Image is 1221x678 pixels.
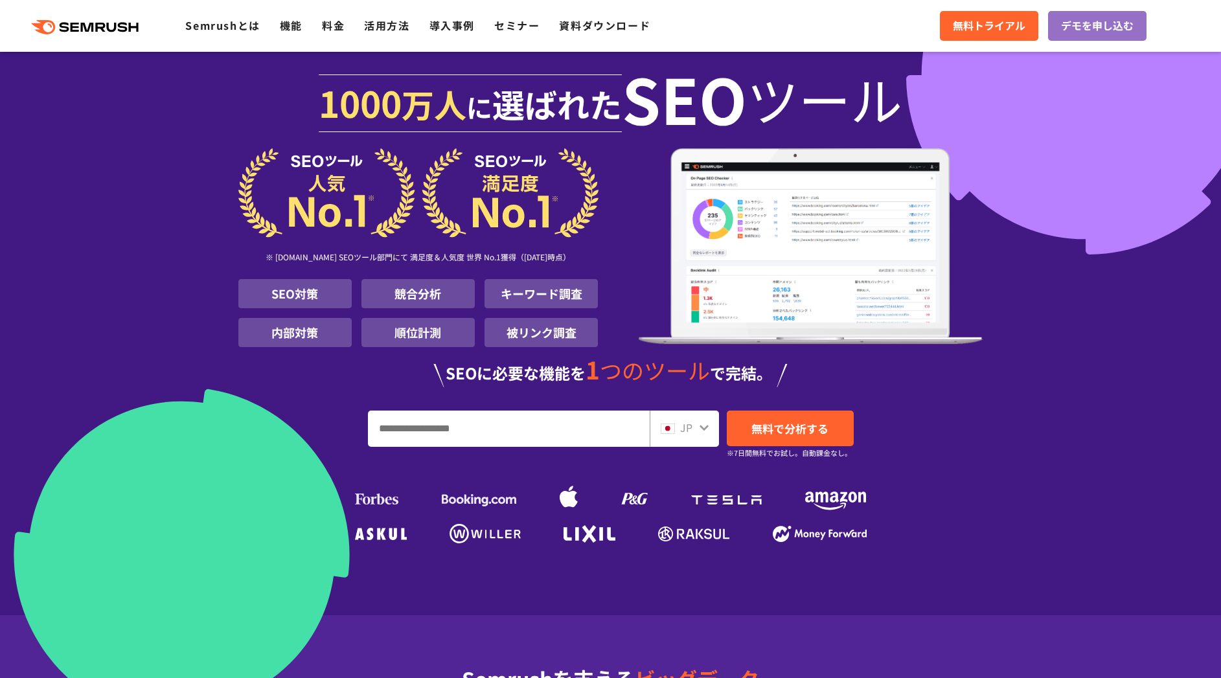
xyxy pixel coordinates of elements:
a: 無料トライアル [940,11,1038,41]
li: 競合分析 [361,279,475,308]
a: Semrushとは [185,17,260,33]
span: で完結。 [710,361,772,384]
a: セミナー [494,17,540,33]
div: SEOに必要な機能を [238,357,983,387]
span: に [466,88,492,126]
a: 機能 [280,17,302,33]
span: ツール [747,73,902,124]
a: 料金 [322,17,345,33]
span: JP [680,420,692,435]
span: 無料トライアル [953,17,1025,34]
span: SEO [622,73,747,124]
small: ※7日間無料でお試し。自動課金なし。 [727,447,852,459]
li: 順位計測 [361,318,475,347]
li: 被リンク調査 [485,318,598,347]
span: デモを申し込む [1061,17,1134,34]
a: 導入事例 [429,17,475,33]
li: 内部対策 [238,318,352,347]
span: 無料で分析する [751,420,828,436]
div: ※ [DOMAIN_NAME] SEOツール部門にて 満足度＆人気度 世界 No.1獲得（[DATE]時点） [238,238,599,279]
span: 選ばれた [492,80,622,127]
span: 1 [586,352,600,387]
a: 無料で分析する [727,411,854,446]
span: 1000 [319,76,402,128]
span: つのツール [600,354,710,386]
span: 万人 [402,80,466,127]
li: キーワード調査 [485,279,598,308]
a: デモを申し込む [1048,11,1147,41]
a: 資料ダウンロード [559,17,650,33]
li: SEO対策 [238,279,352,308]
input: URL、キーワードを入力してください [369,411,649,446]
a: 活用方法 [364,17,409,33]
